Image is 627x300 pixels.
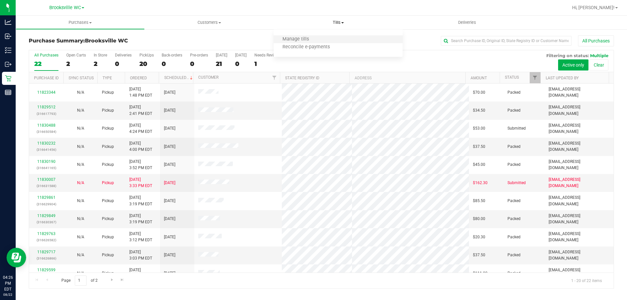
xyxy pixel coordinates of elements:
button: Clear [589,59,608,71]
span: [EMAIL_ADDRESS][DOMAIN_NAME] [549,122,610,135]
div: 2 [94,60,107,68]
div: Pre-orders [190,53,208,57]
span: [DATE] 3:03 PM EDT [129,249,152,261]
a: Purchases [16,16,145,29]
span: $37.50 [473,144,485,150]
span: [EMAIL_ADDRESS][DOMAIN_NAME] [549,267,610,279]
span: [EMAIL_ADDRESS][DOMAIN_NAME] [549,140,610,153]
span: [DATE] [164,162,175,168]
a: Ordered [130,76,147,80]
button: N/A [77,125,84,132]
span: Not Applicable [77,108,84,113]
p: (316641165) [33,165,59,171]
a: Status [505,75,519,80]
p: (316626582) [33,237,59,243]
div: 1 [254,60,279,68]
span: Hi, [PERSON_NAME]! [572,5,615,10]
inline-svg: Reports [5,89,11,96]
p: 04:26 PM EDT [3,275,13,292]
span: $70.00 [473,89,485,96]
p: (316630367) [33,219,59,225]
button: N/A [77,89,84,96]
span: [DATE] 2:47 PM EDT [129,267,152,279]
div: Deliveries [115,53,132,57]
a: Last Updated By [546,76,579,80]
span: $45.00 [473,162,485,168]
inline-svg: Inventory [5,47,11,54]
div: 0 [235,60,247,68]
a: 11830488 [37,123,56,128]
span: $80.00 [473,216,485,222]
span: Not Applicable [77,235,84,239]
a: Go to the next page [107,276,117,284]
span: [DATE] [164,198,175,204]
a: 11829512 [37,105,56,109]
span: Pickup [102,216,114,222]
a: Customers [145,16,274,29]
button: All Purchases [578,35,614,46]
div: 0 [162,60,182,68]
span: Pickup [102,89,114,96]
span: Not Applicable [77,271,84,276]
span: [DATE] [164,252,175,258]
span: [DATE] 2:41 PM EDT [129,104,152,117]
a: State Registry ID [285,76,319,80]
div: 21 [216,60,227,68]
div: [DATE] [235,53,247,57]
span: [DATE] 4:00 PM EDT [129,140,152,153]
a: 11829763 [37,231,56,236]
span: Deliveries [449,20,485,25]
span: Pickup [102,107,114,114]
div: 0 [115,60,132,68]
span: Packed [507,89,521,96]
span: Packed [507,216,521,222]
span: Brooksville WC [85,38,128,44]
span: Packed [507,270,521,276]
span: [DATE] [164,144,175,150]
span: Customers [145,20,273,25]
span: Not Applicable [77,126,84,131]
span: Not Applicable [77,216,84,221]
span: Pickup [102,180,114,186]
div: 0 [190,60,208,68]
span: Pickup [102,270,114,276]
span: $37.50 [473,252,485,258]
span: Not Applicable [77,162,84,167]
span: Packed [507,252,521,258]
span: [EMAIL_ADDRESS][DOMAIN_NAME] [549,195,610,207]
span: Pickup [102,252,114,258]
span: Multiple [590,53,608,58]
button: N/A [77,216,84,222]
span: Packed [507,198,521,204]
inline-svg: Retail [5,75,11,82]
span: Packed [507,144,521,150]
span: Page of 2 [56,276,103,286]
p: (316629904) [33,201,59,207]
span: Not Applicable [77,253,84,257]
span: Brooksville WC [49,5,81,10]
span: $20.30 [473,234,485,240]
button: N/A [77,270,84,276]
span: [EMAIL_ADDRESS][DOMAIN_NAME] [549,159,610,171]
button: Active only [558,59,588,71]
span: Pickup [102,144,114,150]
button: N/A [77,162,84,168]
span: Packed [507,234,521,240]
span: [DATE] 3:19 PM EDT [129,213,152,225]
span: Packed [507,107,521,114]
a: Go to the last page [118,276,127,284]
a: Sync Status [69,76,94,80]
button: N/A [77,144,84,150]
span: 1 - 20 of 22 items [566,276,607,285]
a: Filter [269,72,280,83]
a: 11829717 [37,250,56,254]
div: PickUps [139,53,154,57]
span: Not Applicable [77,90,84,95]
a: Tills Manage tills Reconcile e-payments [274,16,403,29]
span: [DATE] [164,107,175,114]
span: [DATE] [164,89,175,96]
th: Address [349,72,465,84]
span: Pickup [102,234,114,240]
div: 2 [66,60,86,68]
span: [DATE] [164,234,175,240]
